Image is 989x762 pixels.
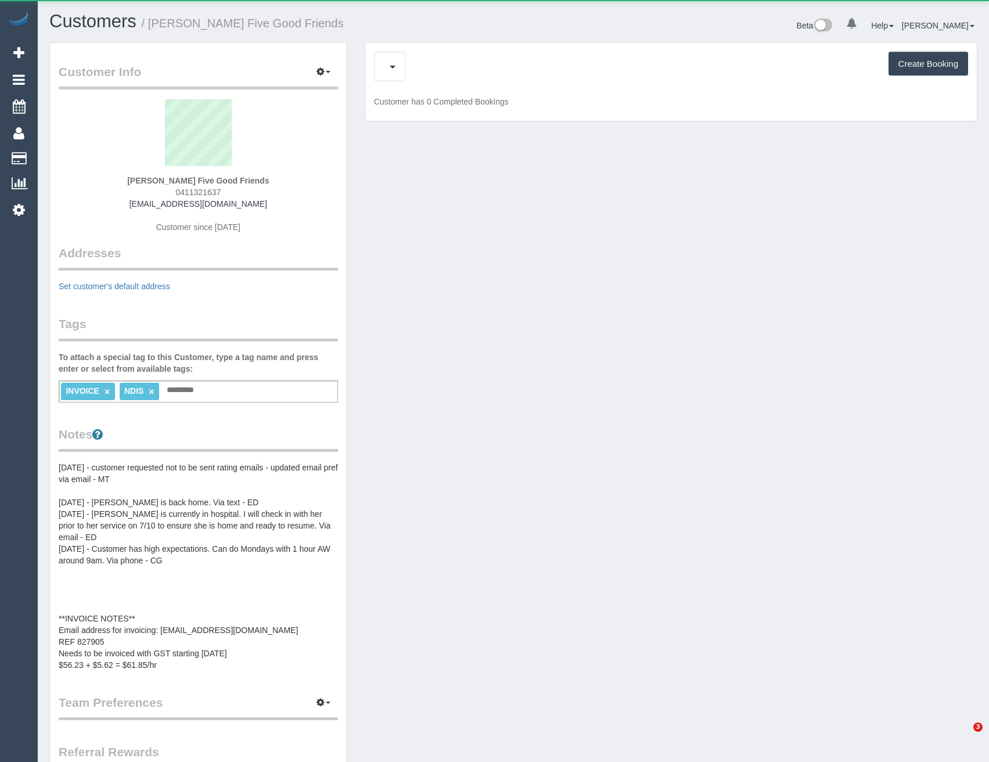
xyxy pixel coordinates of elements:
iframe: Intercom live chat [950,723,977,750]
pre: [DATE] - customer requested not to be sent rating emails - updated email pref via email - MT [DAT... [59,462,338,671]
a: Beta [797,21,833,30]
a: × [105,387,110,397]
span: 0411321637 [175,188,221,197]
a: Customers [49,11,136,31]
a: [PERSON_NAME] [902,21,974,30]
legend: Tags [59,315,338,342]
small: / [PERSON_NAME] Five Good Friends [142,17,344,30]
a: Help [871,21,894,30]
legend: Customer Info [59,63,338,89]
strong: [PERSON_NAME] Five Good Friends [127,176,269,185]
span: NDIS [124,386,143,396]
button: Create Booking [889,52,968,76]
p: Customer has 0 Completed Bookings [374,96,968,107]
a: Set customer's default address [59,282,170,291]
span: 3 [973,723,983,732]
img: New interface [813,19,832,34]
img: Automaid Logo [7,12,30,28]
legend: Notes [59,426,338,452]
a: × [149,387,154,397]
legend: Team Preferences [59,694,338,720]
span: INVOICE [66,386,99,396]
label: To attach a special tag to this Customer, type a tag name and press enter or select from availabl... [59,351,338,375]
span: Customer since [DATE] [156,222,240,232]
a: [EMAIL_ADDRESS][DOMAIN_NAME] [130,199,267,209]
